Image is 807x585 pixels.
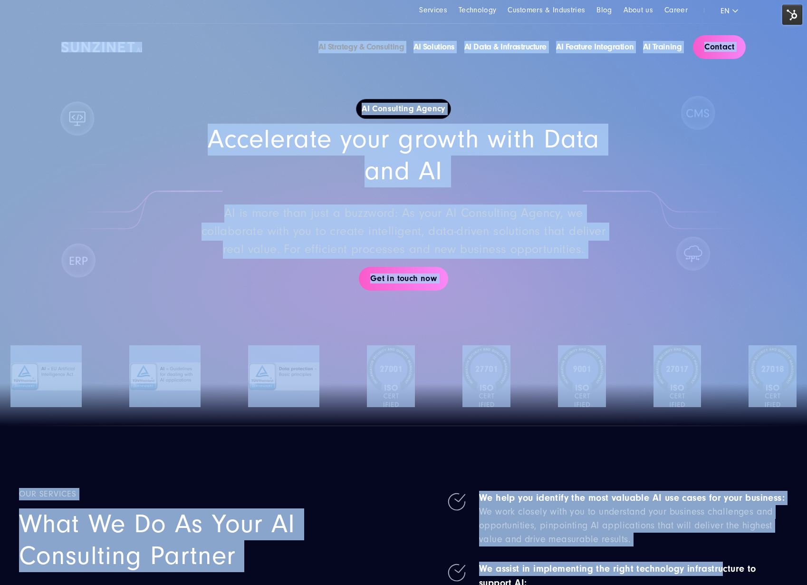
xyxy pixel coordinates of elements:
strong: We help you identify the most valuable AI use cases for your business: [479,492,785,503]
img: ISO-27701 Logo | AI agency SUNZINET [462,345,510,407]
img: HubSpot Tools-Menüschalter [782,5,802,25]
a: AI Training [643,42,682,52]
img: SUNZINET AI Logo [61,42,142,52]
img: TÜV Certificate - Data protection - basic principles | AI agency SUNZINET [248,345,319,407]
p: We work closely with you to understand your business challenges and opportunities, pinpointing AI... [479,491,788,546]
div: Navigation Menu [318,41,682,53]
div: Navigation Menu [419,5,688,16]
strong: Our Services [19,488,327,500]
img: ISO-27001 Logo | AI agency SUNZINET [367,345,415,407]
a: Customers & Industries [508,6,585,14]
a: AI Strategy & Consulting [318,42,404,52]
strong: AI Consulting Agency [356,99,451,119]
a: Get in touch now [359,267,448,291]
a: About us [624,6,653,14]
h2: Accelerate your growth with Data and AI [198,124,609,187]
p: AI is more than just a buzzword: As your AI Consulting Agency, we collaborate with you to create ... [198,205,609,258]
a: AI Data & Infrastructure [464,42,547,52]
a: Services [419,6,447,14]
img: ISO-27017 Logo | AI agency SUNZINET [653,345,701,407]
img: TÜV Certificate - EU Artificial Intelligence Act | AI agency SUNZINET [10,345,82,407]
img: ISO-27018 Logo | AI agency SUNZINET [749,345,797,407]
a: AI Feature Integration [556,42,634,52]
a: AI Solutions [413,42,455,52]
a: Technology [459,6,496,14]
img: TÜV Certificate - AI Guidelines for dealing with AI applications | AI agency SUNZINET [129,345,201,407]
a: Blog [596,6,612,14]
a: Career [664,6,688,14]
span: What We Do as Your AI Consulting Partner [19,509,296,571]
a: Contact [693,35,746,59]
img: ISO-9001 Logo | AI agency SUNZINET [558,345,606,407]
